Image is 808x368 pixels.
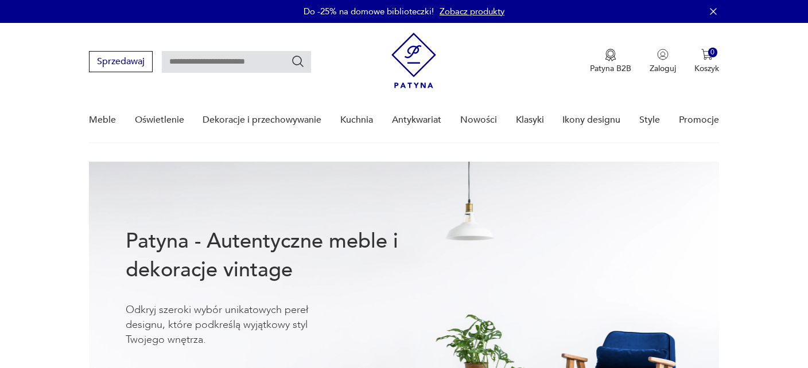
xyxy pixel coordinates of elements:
a: Sprzedawaj [89,58,153,66]
p: Odkryj szeroki wybór unikatowych pereł designu, które podkreślą wyjątkowy styl Twojego wnętrza. [126,303,344,347]
button: Sprzedawaj [89,51,153,72]
button: Zaloguj [650,49,676,74]
a: Zobacz produkty [440,6,504,17]
a: Meble [89,98,116,142]
p: Koszyk [694,63,719,74]
button: 0Koszyk [694,49,719,74]
img: Patyna - sklep z meblami i dekoracjami vintage [391,33,436,88]
a: Ikona medaluPatyna B2B [590,49,631,74]
a: Klasyki [516,98,544,142]
a: Nowości [460,98,497,142]
a: Style [639,98,660,142]
div: 0 [708,48,718,57]
p: Do -25% na domowe biblioteczki! [304,6,434,17]
a: Kuchnia [340,98,373,142]
h1: Patyna - Autentyczne meble i dekoracje vintage [126,227,436,284]
img: Ikonka użytkownika [657,49,669,60]
a: Oświetlenie [135,98,184,142]
button: Patyna B2B [590,49,631,74]
a: Antykwariat [392,98,441,142]
button: Szukaj [291,54,305,68]
a: Dekoracje i przechowywanie [203,98,321,142]
p: Zaloguj [650,63,676,74]
img: Ikona medalu [605,49,616,61]
a: Promocje [679,98,719,142]
p: Patyna B2B [590,63,631,74]
img: Ikona koszyka [701,49,713,60]
a: Ikony designu [562,98,620,142]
